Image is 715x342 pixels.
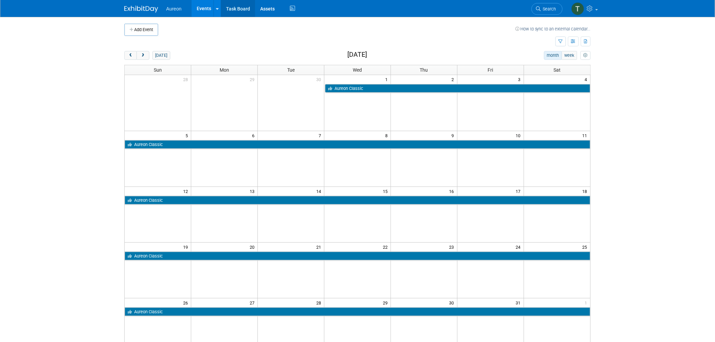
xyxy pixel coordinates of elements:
[287,67,295,73] span: Tue
[152,51,170,60] button: [DATE]
[385,131,391,140] span: 8
[316,75,324,83] span: 30
[515,298,524,307] span: 31
[316,298,324,307] span: 28
[584,75,590,83] span: 4
[385,75,391,83] span: 1
[316,187,324,195] span: 14
[515,243,524,251] span: 24
[124,51,137,60] button: prev
[154,67,162,73] span: Sun
[316,243,324,251] span: 21
[583,53,588,58] i: Personalize Calendar
[541,6,556,11] span: Search
[515,131,524,140] span: 10
[249,298,257,307] span: 27
[125,252,590,261] a: Aureon Classic
[325,84,590,93] a: Aureon Classic
[124,6,158,13] img: ExhibitDay
[515,187,524,195] span: 17
[182,187,191,195] span: 12
[584,298,590,307] span: 1
[451,75,457,83] span: 2
[582,187,590,195] span: 18
[125,140,590,149] a: Aureon Classic
[553,67,561,73] span: Sat
[571,2,584,15] img: Tina Schaffner
[125,196,590,205] a: Aureon Classic
[347,51,367,58] h2: [DATE]
[518,75,524,83] span: 3
[125,308,590,316] a: Aureon Classic
[544,51,562,60] button: month
[532,3,563,15] a: Search
[137,51,149,60] button: next
[382,298,391,307] span: 29
[515,26,591,31] a: How to sync to an external calendar...
[353,67,362,73] span: Wed
[488,67,493,73] span: Fri
[166,6,181,11] span: Aureon
[581,51,591,60] button: myCustomButton
[249,243,257,251] span: 20
[420,67,428,73] span: Thu
[182,298,191,307] span: 26
[249,187,257,195] span: 13
[249,75,257,83] span: 29
[318,131,324,140] span: 7
[449,187,457,195] span: 16
[451,131,457,140] span: 9
[449,243,457,251] span: 23
[382,187,391,195] span: 15
[582,131,590,140] span: 11
[182,75,191,83] span: 28
[582,243,590,251] span: 25
[124,24,158,36] button: Add Event
[220,67,229,73] span: Mon
[185,131,191,140] span: 5
[562,51,577,60] button: week
[449,298,457,307] span: 30
[382,243,391,251] span: 22
[182,243,191,251] span: 19
[251,131,257,140] span: 6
